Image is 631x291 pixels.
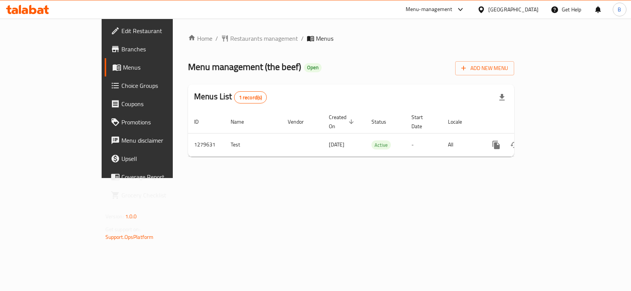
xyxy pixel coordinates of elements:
[105,168,207,186] a: Coverage Report
[371,141,391,149] span: Active
[121,26,201,35] span: Edit Restaurant
[105,40,207,58] a: Branches
[121,191,201,200] span: Grocery Checklist
[329,140,344,149] span: [DATE]
[448,117,472,126] span: Locale
[105,58,207,76] a: Menus
[487,136,505,154] button: more
[304,63,322,72] div: Open
[329,113,356,131] span: Created On
[105,224,140,234] span: Get support on:
[230,34,298,43] span: Restaurants management
[481,110,566,134] th: Actions
[121,81,201,90] span: Choice Groups
[105,131,207,149] a: Menu disclaimer
[316,34,333,43] span: Menus
[105,149,207,168] a: Upsell
[105,186,207,204] a: Grocery Checklist
[493,88,511,107] div: Export file
[188,34,514,43] nav: breadcrumb
[301,34,304,43] li: /
[234,94,267,101] span: 1 record(s)
[121,118,201,127] span: Promotions
[411,113,433,131] span: Start Date
[123,63,201,72] span: Menus
[105,22,207,40] a: Edit Restaurant
[125,211,137,221] span: 1.0.0
[304,64,322,71] span: Open
[121,154,201,163] span: Upsell
[194,91,267,103] h2: Menus List
[405,133,442,156] td: -
[455,61,514,75] button: Add New Menu
[488,5,539,14] div: [GEOGRAPHIC_DATA]
[188,58,301,75] span: Menu management ( the beef )
[505,136,524,154] button: Change Status
[105,113,207,131] a: Promotions
[121,136,201,145] span: Menu disclaimer
[105,232,154,242] a: Support.OpsPlatform
[461,64,508,73] span: Add New Menu
[194,117,209,126] span: ID
[121,99,201,108] span: Coupons
[225,133,282,156] td: Test
[442,133,481,156] td: All
[188,110,566,157] table: enhanced table
[105,211,124,221] span: Version:
[121,172,201,181] span: Coverage Report
[288,117,314,126] span: Vendor
[234,91,267,103] div: Total records count
[406,5,453,14] div: Menu-management
[371,140,391,149] div: Active
[231,117,254,126] span: Name
[618,5,621,14] span: B
[121,45,201,54] span: Branches
[215,34,218,43] li: /
[371,117,396,126] span: Status
[105,76,207,95] a: Choice Groups
[105,95,207,113] a: Coupons
[221,34,298,43] a: Restaurants management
